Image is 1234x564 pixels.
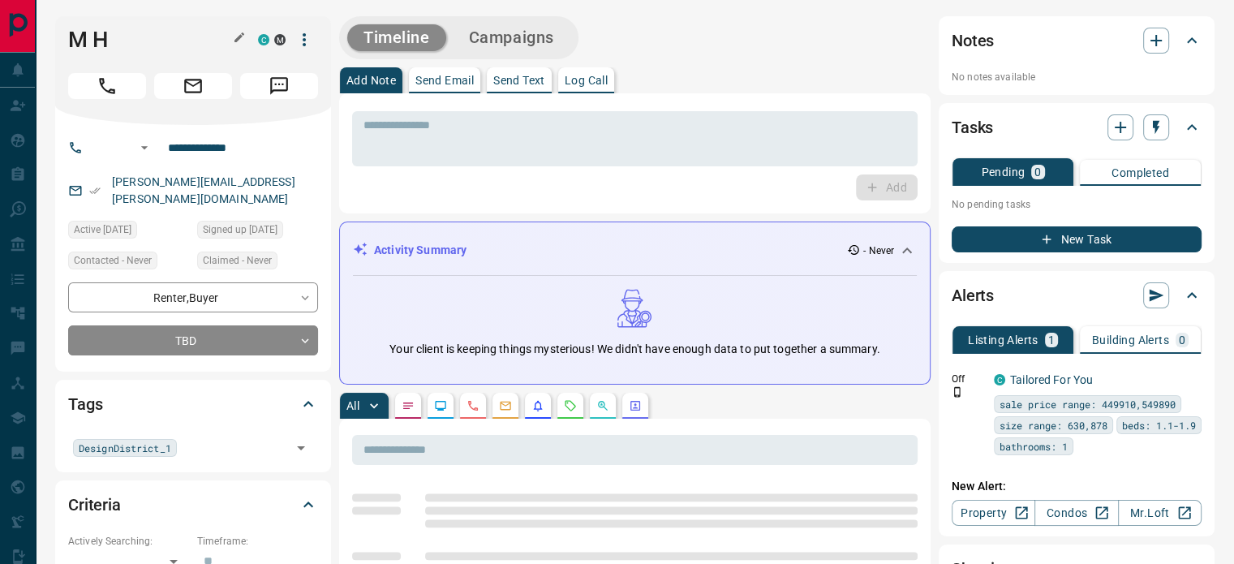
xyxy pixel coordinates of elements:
[531,399,544,412] svg: Listing Alerts
[952,108,1202,147] div: Tasks
[347,24,446,51] button: Timeline
[374,242,467,259] p: Activity Summary
[240,73,318,99] span: Message
[203,222,277,238] span: Signed up [DATE]
[1048,334,1055,346] p: 1
[74,222,131,238] span: Active [DATE]
[203,252,272,269] span: Claimed - Never
[499,399,512,412] svg: Emails
[79,440,171,456] span: DesignDistrict_1
[68,73,146,99] span: Call
[68,534,189,549] p: Actively Searching:
[1000,396,1176,412] span: sale price range: 449910,549890
[493,75,545,86] p: Send Text
[952,282,994,308] h2: Alerts
[1122,417,1196,433] span: beds: 1.1-1.9
[1034,500,1118,526] a: Condos
[1034,166,1041,178] p: 0
[274,34,286,45] div: mrloft.ca
[1092,334,1169,346] p: Building Alerts
[968,334,1038,346] p: Listing Alerts
[1179,334,1185,346] p: 0
[952,21,1202,60] div: Notes
[863,243,894,258] p: - Never
[952,500,1035,526] a: Property
[1118,500,1202,526] a: Mr.Loft
[353,235,917,265] div: Activity Summary- Never
[952,276,1202,315] div: Alerts
[346,400,359,411] p: All
[564,399,577,412] svg: Requests
[415,75,474,86] p: Send Email
[135,138,154,157] button: Open
[453,24,570,51] button: Campaigns
[981,166,1025,178] p: Pending
[68,385,318,424] div: Tags
[565,75,608,86] p: Log Call
[952,192,1202,217] p: No pending tasks
[952,372,984,386] p: Off
[952,386,963,398] svg: Push Notification Only
[467,399,479,412] svg: Calls
[290,437,312,459] button: Open
[68,27,234,53] h1: M H
[434,399,447,412] svg: Lead Browsing Activity
[68,325,318,355] div: TBD
[74,252,152,269] span: Contacted - Never
[952,226,1202,252] button: New Task
[952,70,1202,84] p: No notes available
[402,399,415,412] svg: Notes
[952,28,994,54] h2: Notes
[389,341,879,358] p: Your client is keeping things mysterious! We didn't have enough data to put together a summary.
[154,73,232,99] span: Email
[89,185,101,196] svg: Email Verified
[346,75,396,86] p: Add Note
[68,391,102,417] h2: Tags
[994,374,1005,385] div: condos.ca
[197,221,318,243] div: Mon Jun 07 2010
[952,478,1202,495] p: New Alert:
[68,282,318,312] div: Renter , Buyer
[1010,373,1093,386] a: Tailored For You
[258,34,269,45] div: condos.ca
[197,534,318,549] p: Timeframe:
[596,399,609,412] svg: Opportunities
[1111,167,1169,179] p: Completed
[629,399,642,412] svg: Agent Actions
[68,485,318,524] div: Criteria
[68,492,121,518] h2: Criteria
[112,175,295,205] a: [PERSON_NAME][EMAIL_ADDRESS][PERSON_NAME][DOMAIN_NAME]
[1000,438,1068,454] span: bathrooms: 1
[68,221,189,243] div: Mon Apr 25 2022
[952,114,993,140] h2: Tasks
[1000,417,1107,433] span: size range: 630,878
